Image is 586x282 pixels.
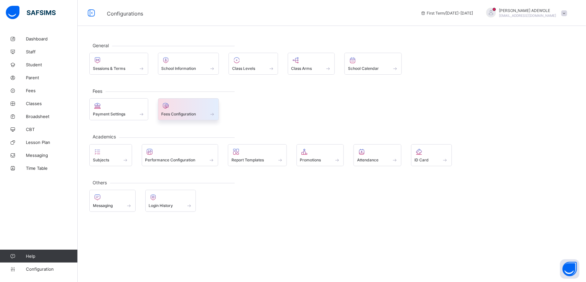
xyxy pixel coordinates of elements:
[89,134,119,139] span: Academics
[421,11,473,16] span: session/term information
[232,66,255,71] span: Class Levels
[26,266,77,272] span: Configuration
[228,144,287,166] div: Report Templates
[26,254,77,259] span: Help
[89,53,148,75] div: Sessions & Terms
[93,203,113,208] span: Messaging
[300,157,321,162] span: Promotions
[26,75,78,80] span: Parent
[288,53,335,75] div: Class Arms
[291,66,312,71] span: Class Arms
[231,157,264,162] span: Report Templates
[26,153,78,158] span: Messaging
[89,43,112,48] span: General
[93,157,109,162] span: Subjects
[89,88,106,94] span: Fees
[26,49,78,54] span: Staff
[26,101,78,106] span: Classes
[348,66,379,71] span: School Calendar
[560,259,580,279] button: Open asap
[93,112,125,116] span: Payment Settings
[480,8,570,18] div: OLUBUNMIADEWOLE
[229,53,278,75] div: Class Levels
[107,10,143,17] span: Configurations
[26,127,78,132] span: CBT
[26,62,78,67] span: Student
[149,203,173,208] span: Login History
[145,157,196,162] span: Performance Configuration
[411,144,452,166] div: ID Card
[89,144,132,166] div: Subjects
[499,8,557,13] span: [PERSON_NAME] ADEWOLE
[6,6,56,19] img: safsims
[158,53,219,75] div: School Information
[26,88,78,93] span: Fees
[499,14,557,17] span: [EMAIL_ADDRESS][DOMAIN_NAME]
[89,190,136,212] div: Messaging
[357,157,378,162] span: Attendance
[162,66,196,71] span: School Information
[26,140,78,145] span: Lesson Plan
[89,98,148,120] div: Payment Settings
[415,157,429,162] span: ID Card
[26,166,78,171] span: Time Table
[344,53,402,75] div: School Calendar
[142,144,219,166] div: Performance Configuration
[162,112,196,116] span: Fees Configuration
[26,114,78,119] span: Broadsheet
[158,98,219,120] div: Fees Configuration
[297,144,344,166] div: Promotions
[93,66,125,71] span: Sessions & Terms
[89,180,110,185] span: Others
[145,190,196,212] div: Login History
[26,36,78,41] span: Dashboard
[354,144,401,166] div: Attendance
